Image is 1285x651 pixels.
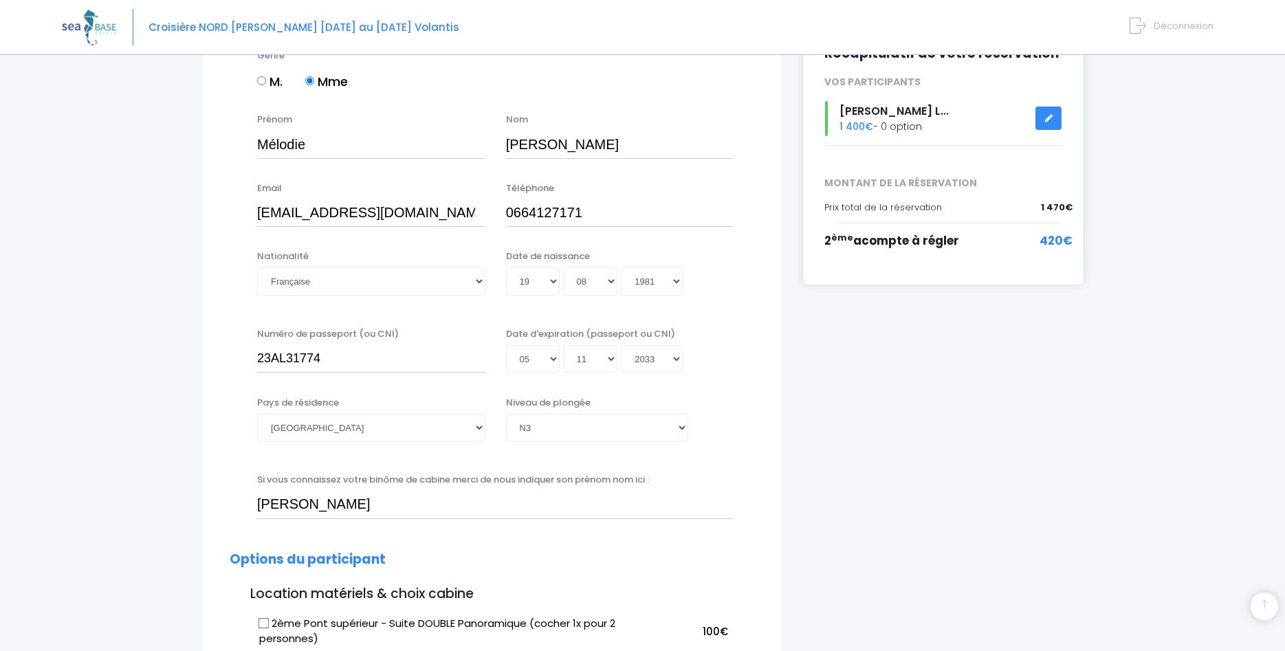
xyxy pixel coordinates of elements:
[305,76,314,85] input: Mme
[259,617,270,628] input: 2ème Pont supérieur - Suite DOUBLE Panoramique (cocher 1x pour 2 personnes)
[703,624,728,639] span: 100€
[814,176,1073,190] span: MONTANT DE LA RÉSERVATION
[1154,19,1213,32] span: Déconnexion
[149,20,459,34] span: Croisière NORD [PERSON_NAME] [DATE] au [DATE] Volantis
[506,327,675,341] label: Date d'expiration (passeport ou CNI)
[257,396,339,410] label: Pays de résidence
[230,586,754,602] h3: Location matériels & choix cabine
[506,250,590,263] label: Date de naissance
[257,49,285,63] label: Genre
[257,327,399,341] label: Numéro de passeport (ou CNI)
[1041,201,1073,214] span: 1 470€
[839,103,949,119] span: [PERSON_NAME] L...
[506,181,554,195] label: Téléphone
[506,396,591,410] label: Niveau de plongée
[257,113,292,126] label: Prénom
[257,72,283,91] label: M.
[259,616,677,647] label: 2ème Pont supérieur - Suite DOUBLE Panoramique (cocher 1x pour 2 personnes)
[257,473,649,487] label: Si vous connaissez votre binôme de cabine merci de nous indiquer son prénom nom ici :
[824,232,959,249] span: 2 acompte à régler
[257,76,266,85] input: M.
[824,45,1062,62] h2: Récapitulatif de votre réservation
[814,75,1073,89] div: VOS PARTICIPANTS
[305,72,348,91] label: Mme
[831,232,853,243] sup: ème
[257,181,282,195] label: Email
[257,250,309,263] label: Nationalité
[230,552,754,568] h2: Options du participant
[824,201,942,214] span: Prix total de la réservation
[506,113,528,126] label: Nom
[814,101,1073,136] div: - 0 option
[1040,232,1073,250] span: 420€
[839,120,873,133] span: 1 400€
